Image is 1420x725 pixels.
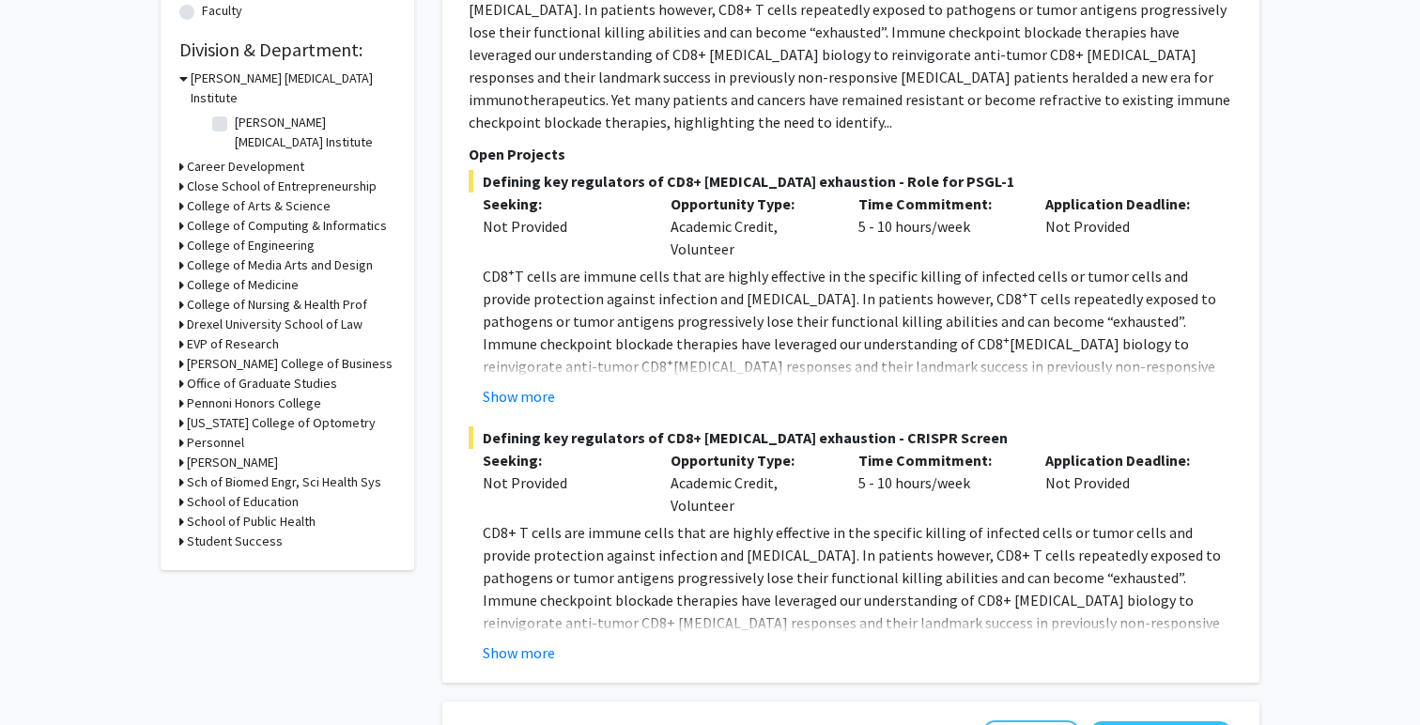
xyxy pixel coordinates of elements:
[235,113,391,152] label: [PERSON_NAME] [MEDICAL_DATA] Institute
[179,39,395,61] h2: Division & Department:
[187,255,373,275] h3: College of Media Arts and Design
[187,295,367,315] h3: College of Nursing & Health Prof
[483,385,555,408] button: Show more
[483,265,1233,445] p: CD8 T cells are immune cells that are highly effective in the specific killing of infected cells ...
[1031,449,1219,517] div: Not Provided
[187,236,315,255] h3: College of Engineering
[187,216,387,236] h3: College of Computing & Informatics
[1045,449,1205,471] p: Application Deadline:
[187,532,283,551] h3: Student Success
[483,449,642,471] p: Seeking:
[187,472,381,492] h3: Sch of Biomed Engr, Sci Health Sys
[667,355,673,369] sup: +
[483,215,642,238] div: Not Provided
[187,413,376,433] h3: [US_STATE] College of Optometry
[656,193,844,260] div: Academic Credit, Volunteer
[187,374,337,393] h3: Office of Graduate Studies
[14,640,80,711] iframe: Chat
[1022,287,1028,301] sup: +
[469,426,1233,449] span: Defining key regulators of CD8+ [MEDICAL_DATA] exhaustion - CRISPR Screen
[187,177,377,196] h3: Close School of Entrepreneurship
[187,453,278,472] h3: [PERSON_NAME]
[187,275,299,295] h3: College of Medicine
[1045,193,1205,215] p: Application Deadline:
[1003,332,1010,347] sup: +
[187,393,321,413] h3: Pennoni Honors College
[469,170,1233,193] span: Defining key regulators of CD8+ [MEDICAL_DATA] exhaustion - Role for PSGL-1
[187,512,316,532] h3: School of Public Health
[844,193,1032,260] div: 5 - 10 hours/week
[187,315,363,334] h3: Drexel University School of Law
[483,641,555,664] button: Show more
[187,433,244,453] h3: Personnel
[187,492,299,512] h3: School of Education
[187,354,393,374] h3: [PERSON_NAME] College of Business
[469,143,1233,165] p: Open Projects
[858,193,1018,215] p: Time Commitment:
[1031,193,1219,260] div: Not Provided
[187,196,331,216] h3: College of Arts & Science
[508,265,515,279] sup: +
[187,157,304,177] h3: Career Development
[202,1,242,21] label: Faculty
[483,193,642,215] p: Seeking:
[858,449,1018,471] p: Time Commitment:
[656,449,844,517] div: Academic Credit, Volunteer
[187,334,279,354] h3: EVP of Research
[671,449,830,471] p: Opportunity Type:
[483,471,642,494] div: Not Provided
[671,193,830,215] p: Opportunity Type:
[483,521,1233,702] p: CD8+ T cells are immune cells that are highly effective in the specific killing of infected cells...
[191,69,395,108] h3: [PERSON_NAME] [MEDICAL_DATA] Institute
[844,449,1032,517] div: 5 - 10 hours/week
